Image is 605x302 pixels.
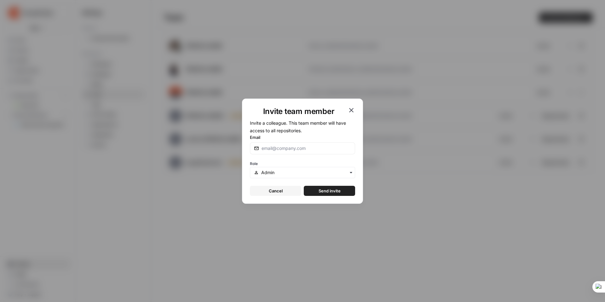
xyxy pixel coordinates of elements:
[262,145,349,151] input: email@company.com
[250,186,301,196] button: Cancel
[261,169,351,176] input: Admin
[250,134,355,140] label: Email
[304,186,355,196] button: Send invite
[250,120,346,133] span: Invite a colleague. This team member will have access to all repositories.
[319,188,341,194] span: Send invite
[250,161,258,166] span: Role
[269,188,283,194] span: Cancel
[250,106,348,117] h1: Invite team member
